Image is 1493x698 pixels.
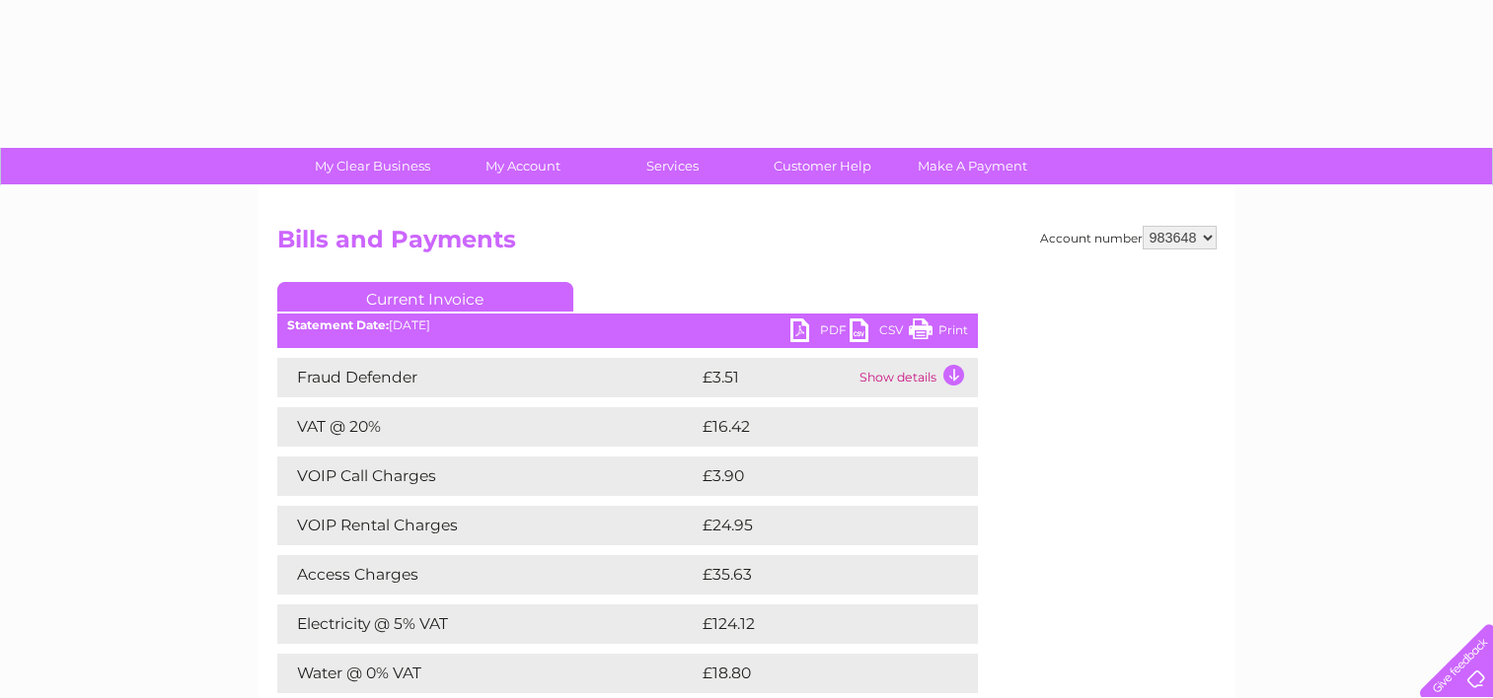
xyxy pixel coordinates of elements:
td: £3.90 [698,456,933,496]
a: My Clear Business [291,148,454,184]
td: Access Charges [277,555,698,594]
a: Services [591,148,754,184]
td: £18.80 [698,654,937,693]
a: My Account [441,148,604,184]
td: £35.63 [698,555,937,594]
a: Current Invoice [277,282,573,312]
td: £24.95 [698,506,938,545]
b: Statement Date: [287,317,389,332]
td: Show details [855,358,978,397]
td: VOIP Rental Charges [277,506,698,545]
a: Customer Help [741,148,904,184]
td: VOIP Call Charges [277,456,698,496]
td: £3.51 [698,358,855,397]
td: £124.12 [698,604,939,644]
td: VAT @ 20% [277,407,698,447]
div: [DATE] [277,318,978,332]
td: £16.42 [698,407,936,447]
td: Electricity @ 5% VAT [277,604,698,644]
div: Account number [1040,226,1217,249]
h2: Bills and Payments [277,226,1217,263]
a: CSV [850,318,909,347]
a: Print [909,318,968,347]
td: Fraud Defender [277,358,698,397]
a: PDF [790,318,850,347]
td: Water @ 0% VAT [277,654,698,693]
a: Make A Payment [891,148,1054,184]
